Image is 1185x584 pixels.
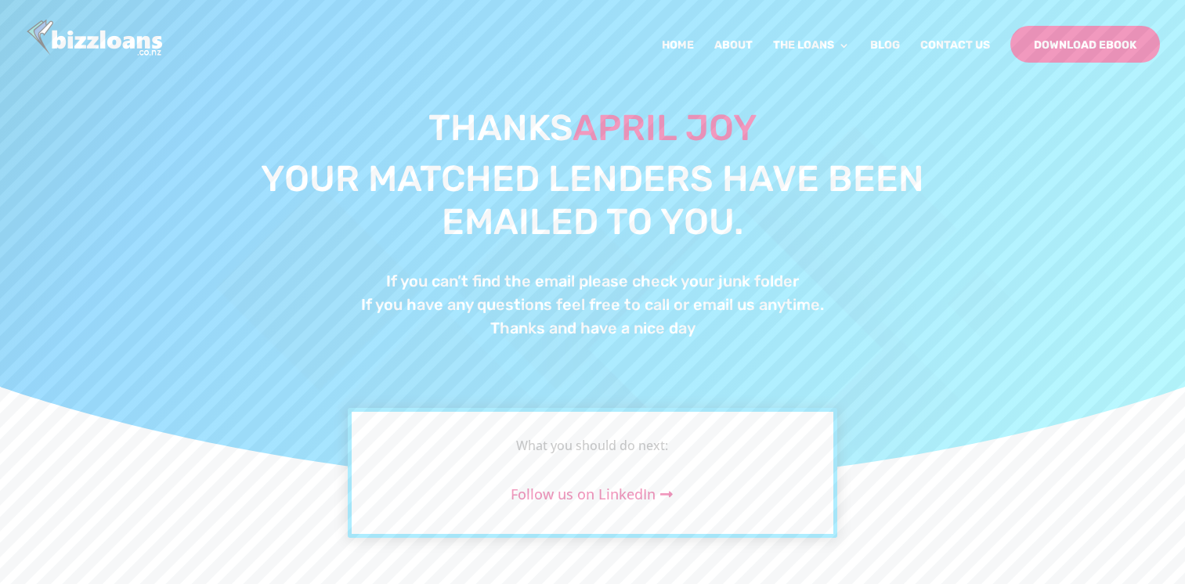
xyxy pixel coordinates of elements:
h4: Thanks and have a nice day [201,320,984,344]
h4: If you can’t find the email please check your junk folder [201,273,984,297]
div: What you should do next: [367,435,817,456]
span: April Joy [573,106,757,150]
h1: Your matched lenders have been emailed to you. [201,157,984,251]
a: About [714,40,753,77]
a: Home [662,40,694,77]
a: Download Ebook [1010,26,1160,63]
a: Blog [870,40,900,77]
h4: If you have any questions feel free to call or email us anytime. [201,297,984,320]
a: Contact Us [920,40,990,77]
a: Follow us on LinkedIn [501,478,685,510]
img: Bizzloans New Zealand [27,20,163,58]
h1: Thanks [201,106,984,157]
a: The Loans [773,40,850,77]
